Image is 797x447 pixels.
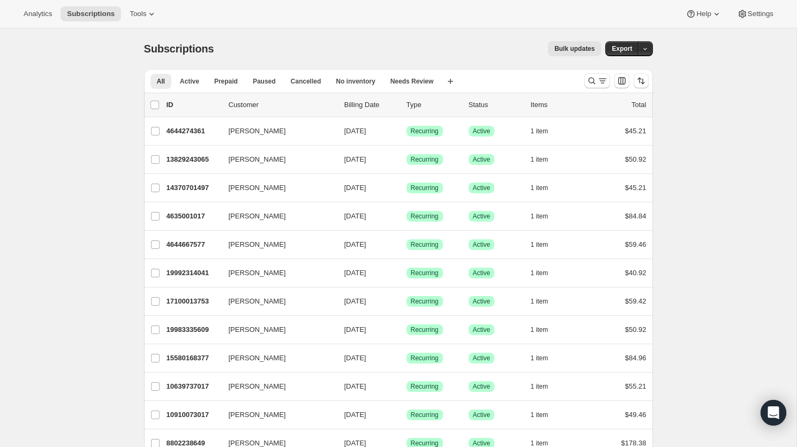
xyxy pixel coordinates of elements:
button: Export [605,41,638,56]
span: Recurring [411,325,439,334]
span: 1 item [531,325,548,334]
p: 4635001017 [167,211,220,222]
p: 13829243065 [167,154,220,165]
button: 1 item [531,294,560,309]
span: $40.92 [625,269,646,277]
button: [PERSON_NAME] [222,321,329,338]
p: 17100013753 [167,296,220,307]
div: 17100013753[PERSON_NAME][DATE]SuccessRecurringSuccessActive1 item$59.42 [167,294,646,309]
div: IDCustomerBilling DateTypeStatusItemsTotal [167,100,646,110]
span: $50.92 [625,155,646,163]
button: [PERSON_NAME] [222,179,329,196]
div: 19983335609[PERSON_NAME][DATE]SuccessRecurringSuccessActive1 item$50.92 [167,322,646,337]
span: 1 item [531,269,548,277]
button: Settings [731,6,780,21]
button: Tools [123,6,163,21]
span: [PERSON_NAME] [229,126,286,137]
span: [PERSON_NAME] [229,353,286,363]
div: 4635001017[PERSON_NAME][DATE]SuccessRecurringSuccessActive1 item$84.84 [167,209,646,224]
button: 1 item [531,266,560,281]
span: [DATE] [344,382,366,390]
p: ID [167,100,220,110]
div: 13829243065[PERSON_NAME][DATE]SuccessRecurringSuccessActive1 item$50.92 [167,152,646,167]
span: Active [473,269,491,277]
span: 1 item [531,212,548,221]
span: Bulk updates [554,44,595,53]
span: Active [473,127,491,135]
span: Subscriptions [144,43,214,55]
span: 1 item [531,155,548,164]
span: $178.38 [621,439,646,447]
button: [PERSON_NAME] [222,406,329,423]
span: [PERSON_NAME] [229,154,286,165]
button: Analytics [17,6,58,21]
div: 4644274361[PERSON_NAME][DATE]SuccessRecurringSuccessActive1 item$45.21 [167,124,646,139]
span: [PERSON_NAME] [229,211,286,222]
span: $59.42 [625,297,646,305]
span: $49.46 [625,411,646,419]
div: Open Intercom Messenger [761,400,786,426]
button: Help [679,6,728,21]
span: $84.84 [625,212,646,220]
span: Export [612,44,632,53]
span: Active [473,212,491,221]
button: 1 item [531,322,560,337]
button: [PERSON_NAME] [222,208,329,225]
span: Recurring [411,155,439,164]
p: 4644274361 [167,126,220,137]
button: Create new view [442,74,459,89]
span: Help [696,10,711,18]
p: 19983335609 [167,324,220,335]
button: 1 item [531,379,560,394]
span: Needs Review [390,77,434,86]
button: [PERSON_NAME] [222,378,329,395]
span: Active [473,382,491,391]
p: 10639737017 [167,381,220,392]
span: Active [473,325,491,334]
span: Settings [748,10,773,18]
span: Recurring [411,212,439,221]
p: Customer [229,100,336,110]
button: 1 item [531,351,560,366]
span: [DATE] [344,297,366,305]
span: Active [473,354,491,362]
span: [PERSON_NAME] [229,183,286,193]
span: Recurring [411,240,439,249]
span: $50.92 [625,325,646,334]
span: Active [473,184,491,192]
span: [DATE] [344,212,366,220]
p: Total [631,100,646,110]
span: All [157,77,165,86]
span: Subscriptions [67,10,115,18]
button: 1 item [531,124,560,139]
div: Type [407,100,460,110]
span: $84.96 [625,354,646,362]
span: Active [473,240,491,249]
span: $59.46 [625,240,646,248]
button: 1 item [531,152,560,167]
span: Active [473,297,491,306]
span: [PERSON_NAME] [229,410,286,420]
button: [PERSON_NAME] [222,151,329,168]
span: [DATE] [344,325,366,334]
div: 19992314041[PERSON_NAME][DATE]SuccessRecurringSuccessActive1 item$40.92 [167,266,646,281]
button: Sort the results [634,73,649,88]
p: Status [469,100,522,110]
div: 14370701497[PERSON_NAME][DATE]SuccessRecurringSuccessActive1 item$45.21 [167,180,646,195]
span: [PERSON_NAME] [229,268,286,278]
span: [DATE] [344,184,366,192]
button: [PERSON_NAME] [222,123,329,140]
p: 4644667577 [167,239,220,250]
span: 1 item [531,297,548,306]
div: 15580168377[PERSON_NAME][DATE]SuccessRecurringSuccessActive1 item$84.96 [167,351,646,366]
span: $55.21 [625,382,646,390]
p: 19992314041 [167,268,220,278]
span: Tools [130,10,146,18]
p: 15580168377 [167,353,220,363]
span: 1 item [531,411,548,419]
span: No inventory [336,77,375,86]
span: Analytics [24,10,52,18]
div: 10910073017[PERSON_NAME][DATE]SuccessRecurringSuccessActive1 item$49.46 [167,407,646,422]
span: Recurring [411,297,439,306]
p: 10910073017 [167,410,220,420]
